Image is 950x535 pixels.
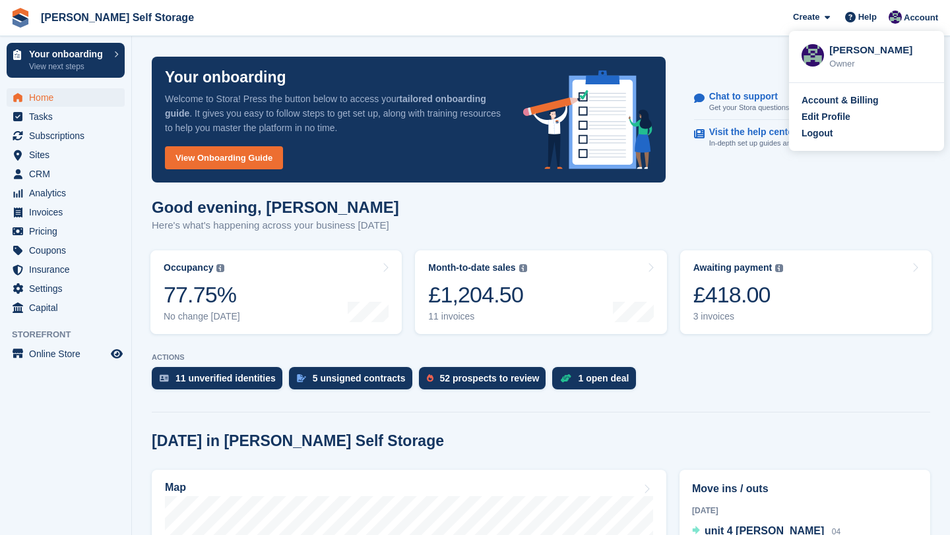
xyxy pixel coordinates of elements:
[802,110,850,124] div: Edit Profile
[427,374,433,382] img: prospect-51fa495bee0391a8d652442698ab0144808aea92771e9ea1ae160a38d050c398.svg
[164,262,213,273] div: Occupancy
[165,146,283,169] a: View Onboarding Guide
[152,432,444,450] h2: [DATE] in [PERSON_NAME] Self Storage
[29,222,108,240] span: Pricing
[802,127,833,140] div: Logout
[7,43,125,78] a: Your onboarding View next steps
[7,184,125,202] a: menu
[802,94,932,107] a: Account & Billing
[693,262,773,273] div: Awaiting payment
[680,250,932,334] a: Awaiting payment £418.00 3 invoices
[29,165,108,183] span: CRM
[29,241,108,260] span: Coupons
[29,298,108,317] span: Capital
[12,328,131,341] span: Storefront
[7,107,125,126] a: menu
[150,250,402,334] a: Occupancy 77.75% No change [DATE]
[858,11,877,24] span: Help
[7,165,125,183] a: menu
[802,127,932,140] a: Logout
[7,203,125,221] a: menu
[165,92,502,135] p: Welcome to Stora! Press the button below to access your . It gives you easy to follow steps to ge...
[709,102,825,113] p: Get your Stora questions answered.
[802,44,824,67] img: Matthew Jones
[29,61,108,72] p: View next steps
[216,264,224,272] img: icon-info-grey-7440780725fd019a000dd9b08b2336e03edf1995a4989e88bcd33f0948082b44.svg
[152,198,399,216] h1: Good evening, [PERSON_NAME]
[36,7,199,28] a: [PERSON_NAME] Self Storage
[552,367,642,396] a: 1 open deal
[29,49,108,59] p: Your onboarding
[693,281,784,308] div: £418.00
[694,120,918,155] a: Visit the help center In-depth set up guides and resources.
[7,146,125,164] a: menu
[428,262,515,273] div: Month-to-date sales
[175,373,276,383] div: 11 unverified identities
[829,57,932,70] div: Owner
[523,70,652,169] img: onboarding-info-6c161a55d2c0e0a8cae90662b2fe09162a5109e8cc188191df67fb4f79e88e88.svg
[152,353,930,362] p: ACTIONS
[775,264,783,272] img: icon-info-grey-7440780725fd019a000dd9b08b2336e03edf1995a4989e88bcd33f0948082b44.svg
[428,311,526,322] div: 11 invoices
[7,345,125,363] a: menu
[709,91,814,102] p: Chat to support
[29,184,108,202] span: Analytics
[693,311,784,322] div: 3 invoices
[29,146,108,164] span: Sites
[7,298,125,317] a: menu
[829,43,932,55] div: [PERSON_NAME]
[152,218,399,233] p: Here's what's happening across your business [DATE]
[29,345,108,363] span: Online Store
[7,222,125,240] a: menu
[793,11,819,24] span: Create
[692,481,918,497] h2: Move ins / outs
[419,367,553,396] a: 52 prospects to review
[889,11,902,24] img: Matthew Jones
[29,107,108,126] span: Tasks
[29,260,108,279] span: Insurance
[694,84,918,121] a: Chat to support Get your Stora questions answered.
[165,70,286,85] p: Your onboarding
[7,127,125,145] a: menu
[313,373,406,383] div: 5 unsigned contracts
[165,482,186,493] h2: Map
[29,279,108,298] span: Settings
[709,127,821,138] p: Visit the help center
[11,8,30,28] img: stora-icon-8386f47178a22dfd0bd8f6a31ec36ba5ce8667c1dd55bd0f319d3a0aa187defe.svg
[428,281,526,308] div: £1,204.50
[297,374,306,382] img: contract_signature_icon-13c848040528278c33f63329250d36e43548de30e8caae1d1a13099fd9432cc5.svg
[578,373,629,383] div: 1 open deal
[560,374,571,383] img: deal-1b604bf984904fb50ccaf53a9ad4b4a5d6e5aea283cecdc64d6e3604feb123c2.svg
[7,279,125,298] a: menu
[440,373,540,383] div: 52 prospects to review
[29,88,108,107] span: Home
[160,374,169,382] img: verify_identity-adf6edd0f0f0b5bbfe63781bf79b02c33cf7c696d77639b501bdc392416b5a36.svg
[152,367,289,396] a: 11 unverified identities
[415,250,666,334] a: Month-to-date sales £1,204.50 11 invoices
[692,505,918,517] div: [DATE]
[709,138,831,149] p: In-depth set up guides and resources.
[29,203,108,221] span: Invoices
[7,241,125,260] a: menu
[164,311,240,322] div: No change [DATE]
[802,110,932,124] a: Edit Profile
[109,346,125,362] a: Preview store
[164,281,240,308] div: 77.75%
[519,264,527,272] img: icon-info-grey-7440780725fd019a000dd9b08b2336e03edf1995a4989e88bcd33f0948082b44.svg
[289,367,419,396] a: 5 unsigned contracts
[904,11,938,24] span: Account
[7,88,125,107] a: menu
[29,127,108,145] span: Subscriptions
[7,260,125,279] a: menu
[802,94,879,107] div: Account & Billing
